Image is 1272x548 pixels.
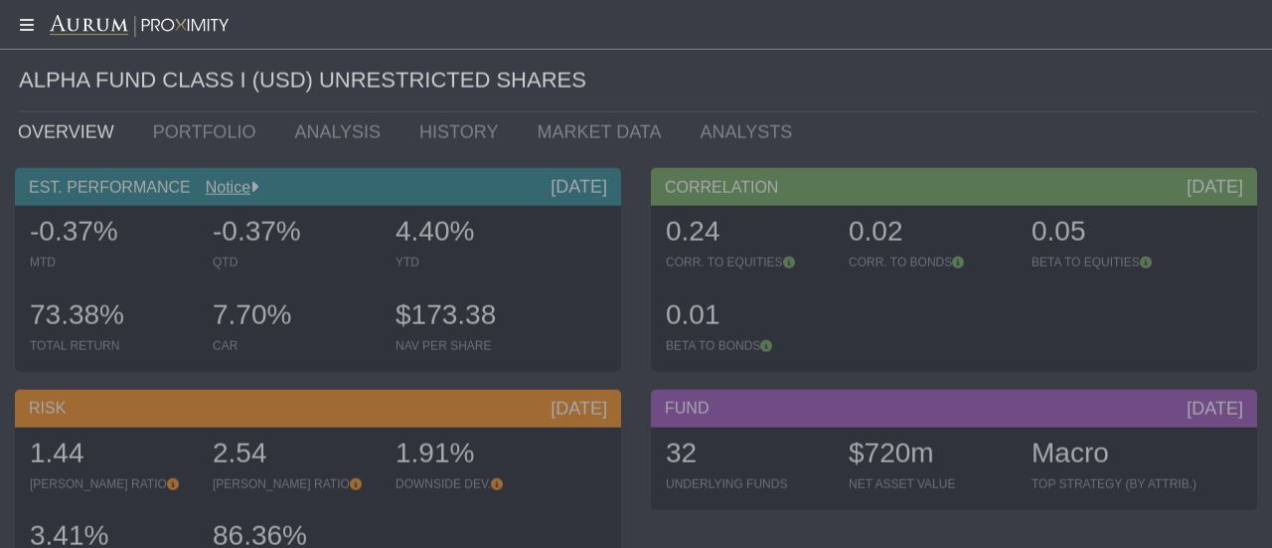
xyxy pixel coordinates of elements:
[213,216,301,247] span: -0.37%
[666,295,829,337] div: 0.01
[666,435,829,476] div: 32
[30,337,193,353] div: TOTAL RETURN
[213,476,376,492] div: [PERSON_NAME] RATIO
[685,112,816,152] a: ANALYSTS
[1032,435,1196,476] div: Macro
[213,295,376,337] div: 7.70%
[849,476,1012,492] div: NET ASSET VALUE
[1187,396,1243,420] div: [DATE]
[651,390,1257,428] div: FUND
[522,112,685,152] a: MARKET DATA
[1032,476,1196,492] div: TOP STRATEGY (BY ATTRIB.)
[396,337,558,353] div: NAV PER SHARE
[666,216,720,247] span: 0.24
[551,396,607,420] div: [DATE]
[30,216,118,247] span: -0.37%
[191,178,250,195] a: Notice
[191,176,258,198] div: Notice
[666,476,829,492] div: UNDERLYING FUNDS
[551,175,607,199] div: [DATE]
[19,50,1257,112] div: ALPHA FUND CLASS I (USD) UNRESTRICTED SHARES
[1187,175,1243,199] div: [DATE]
[849,255,1012,271] div: CORR. TO BONDS
[396,255,558,271] div: YTD
[1032,255,1194,271] div: BETA TO EQUITIES
[213,337,376,353] div: CAR
[15,390,621,428] div: RISK
[396,213,558,255] div: 4.40%
[3,112,138,152] a: OVERVIEW
[30,476,193,492] div: [PERSON_NAME] RATIO
[279,112,404,152] a: ANALYSIS
[1032,213,1194,255] div: 0.05
[138,112,280,152] a: PORTFOLIO
[396,295,558,337] div: $173.38
[849,213,1012,255] div: 0.02
[666,337,829,353] div: BETA TO BONDS
[213,255,376,271] div: QTD
[50,14,229,38] img: Aurum-Proximity%20white.svg
[30,435,193,476] div: 1.44
[213,435,376,476] div: 2.54
[651,168,1257,206] div: CORRELATION
[396,435,558,476] div: 1.91%
[15,168,621,206] div: EST. PERFORMANCE
[30,255,193,271] div: MTD
[30,295,193,337] div: 73.38%
[849,435,1012,476] div: $720m
[396,476,558,492] div: DOWNSIDE DEV.
[404,112,522,152] a: HISTORY
[666,255,829,271] div: CORR. TO EQUITIES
